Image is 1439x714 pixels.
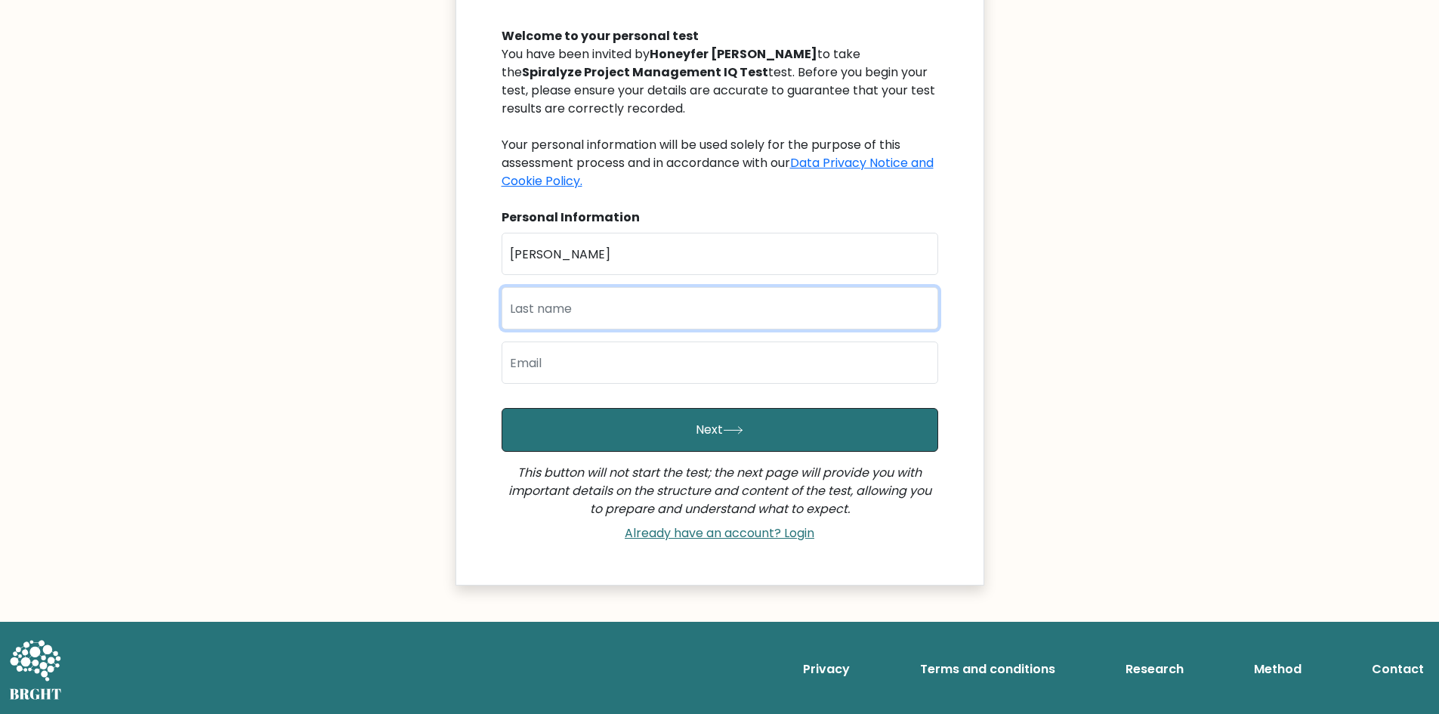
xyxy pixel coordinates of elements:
[502,45,938,190] div: You have been invited by to take the test. Before you begin your test, please ensure your details...
[650,45,817,63] b: Honeyfer [PERSON_NAME]
[1366,654,1430,685] a: Contact
[508,464,931,518] i: This button will not start the test; the next page will provide you with important details on the...
[502,342,938,384] input: Email
[502,408,938,452] button: Next
[797,654,856,685] a: Privacy
[502,233,938,275] input: First name
[1119,654,1190,685] a: Research
[1248,654,1308,685] a: Method
[502,287,938,329] input: Last name
[502,209,938,227] div: Personal Information
[502,27,938,45] div: Welcome to your personal test
[522,63,768,81] b: Spiralyze Project Management IQ Test
[502,154,934,190] a: Data Privacy Notice and Cookie Policy.
[619,524,820,542] a: Already have an account? Login
[914,654,1061,685] a: Terms and conditions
